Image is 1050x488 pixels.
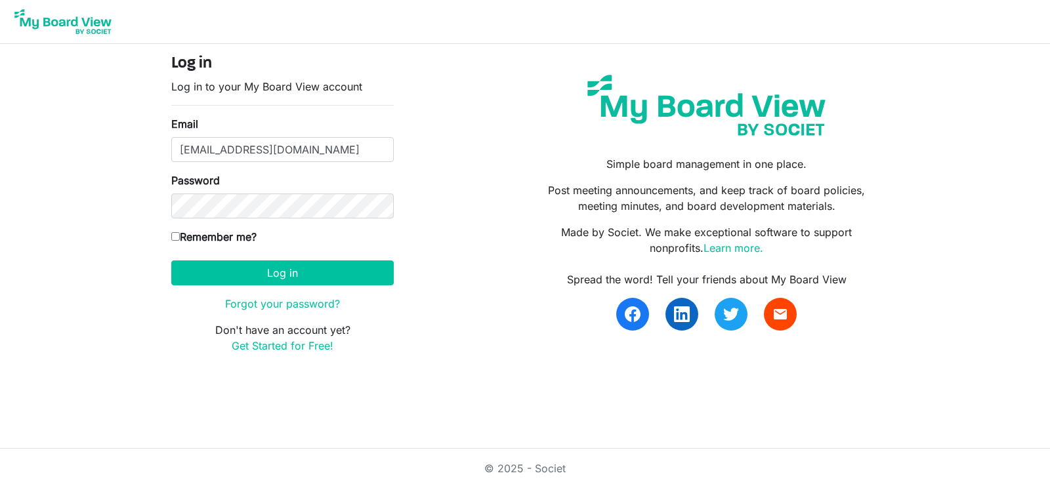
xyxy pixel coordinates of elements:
button: Log in [171,260,394,285]
a: Get Started for Free! [232,339,333,352]
p: Log in to your My Board View account [171,79,394,94]
span: email [772,306,788,322]
p: Made by Societ. We make exceptional software to support nonprofits. [535,224,879,256]
p: Post meeting announcements, and keep track of board policies, meeting minutes, and board developm... [535,182,879,214]
label: Email [171,116,198,132]
a: email [764,298,797,331]
a: Forgot your password? [225,297,340,310]
a: Learn more. [703,241,763,254]
label: Password [171,173,220,188]
p: Don't have an account yet? [171,322,394,354]
input: Remember me? [171,232,180,241]
img: my-board-view-societ.svg [577,65,835,146]
div: Spread the word! Tell your friends about My Board View [535,272,879,287]
img: linkedin.svg [674,306,690,322]
h4: Log in [171,54,394,73]
img: facebook.svg [625,306,640,322]
label: Remember me? [171,229,257,245]
a: © 2025 - Societ [484,462,566,475]
img: My Board View Logo [10,5,115,38]
img: twitter.svg [723,306,739,322]
p: Simple board management in one place. [535,156,879,172]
